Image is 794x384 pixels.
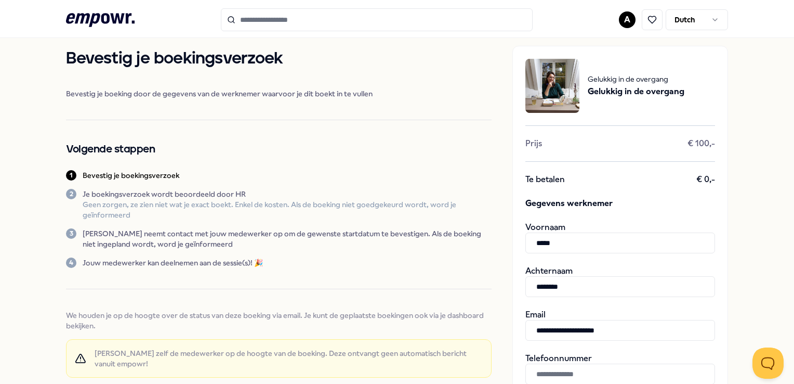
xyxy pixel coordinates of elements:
[83,228,491,249] p: [PERSON_NAME] neemt contact met jouw medewerker op om de gewenste startdatum te bevestigen. Als d...
[588,73,684,85] span: Gelukkig in de overgang
[619,11,636,28] button: A
[66,189,76,199] div: 2
[221,8,533,31] input: Search for products, categories or subcategories
[66,228,76,239] div: 3
[95,348,483,369] span: [PERSON_NAME] zelf de medewerker op de hoogte van de boeking. Deze ontvangt geen automatisch beri...
[687,138,715,149] span: € 100,-
[525,222,715,253] div: Voornaam
[525,174,565,185] span: Te betalen
[752,348,784,379] iframe: Help Scout Beacon - Open
[83,258,263,268] p: Jouw medewerker kan deelnemen aan de sessie(s)! 🎉
[83,199,491,220] p: Geen zorgen, ze zien niet wat je exact boekt. Enkel de kosten. Als de boeking niet goedgekeurd wo...
[83,189,491,199] p: Je boekingsverzoek wordt beoordeeld door HR
[66,46,491,72] h1: Bevestig je boekingsverzoek
[696,174,715,185] span: € 0,-
[66,141,491,158] h2: Volgende stappen
[525,310,715,341] div: Email
[588,85,684,98] span: Gelukkig in de overgang
[66,258,76,268] div: 4
[83,170,179,181] p: Bevestig je boekingsverzoek
[525,138,542,149] span: Prijs
[66,88,491,99] span: Bevestig je boeking door de gegevens van de werknemer waarvoor je dit boekt in te vullen
[66,310,491,331] span: We houden je op de hoogte over de status van deze boeking via email. Je kunt de geplaatste boekin...
[66,170,76,181] div: 1
[525,59,579,113] img: package image
[525,266,715,297] div: Achternaam
[525,197,715,210] span: Gegevens werknemer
